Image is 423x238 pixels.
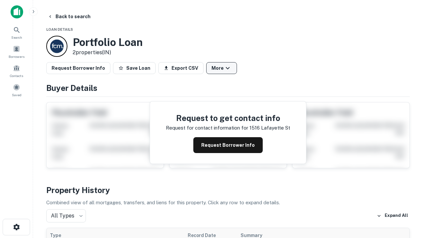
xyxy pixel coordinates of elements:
button: Expand All [375,211,410,221]
p: Request for contact information for [166,124,248,132]
button: More [206,62,237,74]
p: 2 properties (IN) [73,49,143,57]
p: 1516 lafayette st [250,124,290,132]
button: Request Borrower Info [46,62,110,74]
span: Search [11,35,22,40]
div: All Types [46,209,86,222]
h4: Buyer Details [46,82,410,94]
span: Loan Details [46,27,73,31]
button: Back to search [45,11,93,22]
iframe: Chat Widget [390,185,423,217]
button: Export CSV [158,62,204,74]
h4: Request to get contact info [166,112,290,124]
span: Contacts [10,73,23,78]
a: Search [2,23,31,41]
img: capitalize-icon.png [11,5,23,19]
span: Borrowers [9,54,24,59]
h3: Portfolio Loan [73,36,143,49]
h4: Property History [46,184,410,196]
button: Request Borrower Info [193,137,263,153]
span: Saved [12,92,21,98]
a: Borrowers [2,43,31,60]
p: Combined view of all mortgages, transfers, and liens for this property. Click any row to expand d... [46,199,410,207]
button: Save Loan [113,62,156,74]
a: Saved [2,81,31,99]
a: Contacts [2,62,31,80]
